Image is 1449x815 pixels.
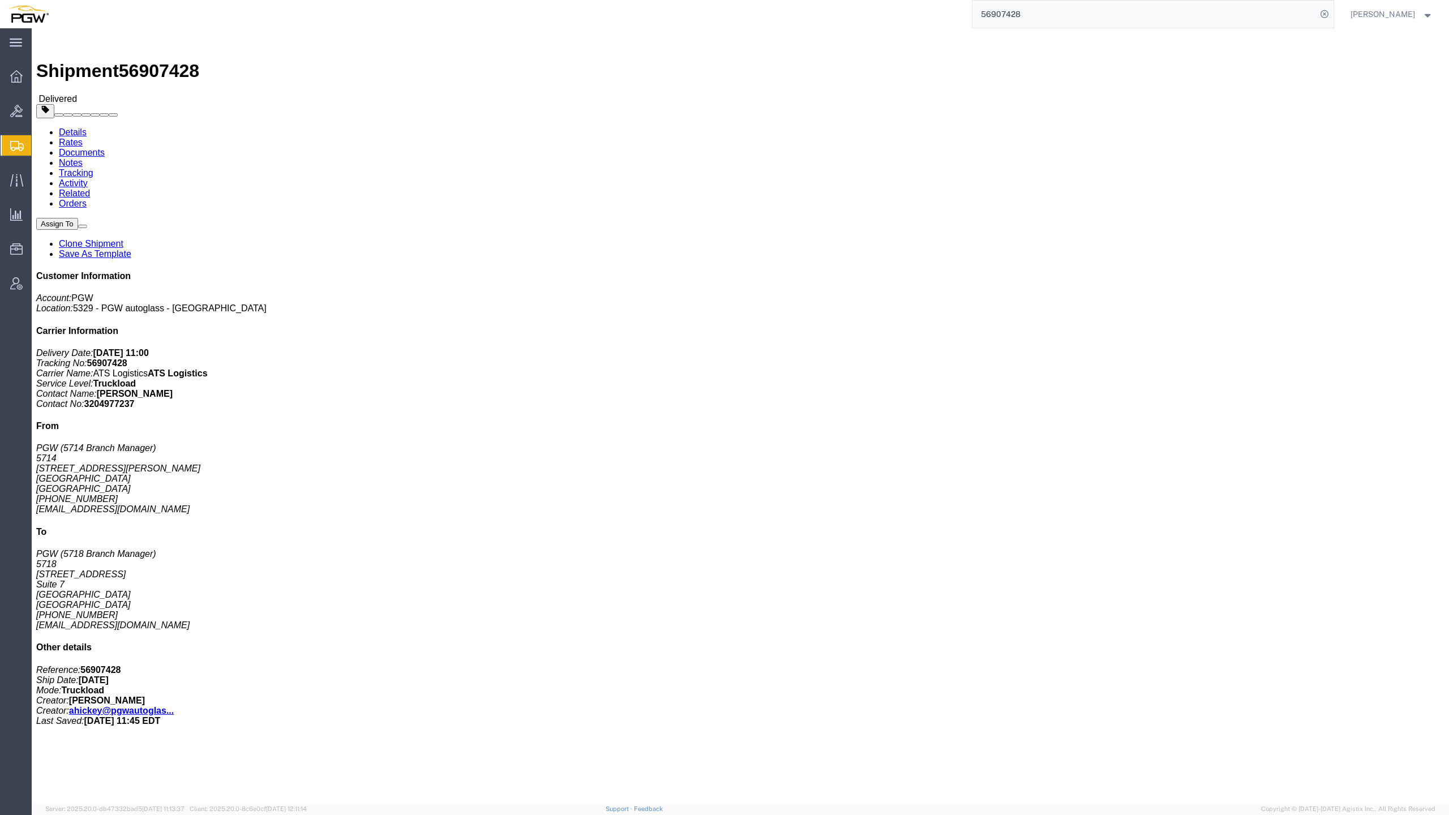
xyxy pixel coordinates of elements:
[1350,7,1434,21] button: [PERSON_NAME]
[142,805,185,812] span: [DATE] 11:13:37
[972,1,1317,28] input: Search for shipment number, reference number
[190,805,307,812] span: Client: 2025.20.0-8c6e0cf
[45,805,185,812] span: Server: 2025.20.0-db47332bad5
[606,805,634,812] a: Support
[266,805,307,812] span: [DATE] 12:11:14
[32,28,1449,803] iframe: FS Legacy Container
[1351,8,1415,20] span: Ksenia Gushchina-Kerecz
[634,805,663,812] a: Feedback
[1261,804,1435,814] span: Copyright © [DATE]-[DATE] Agistix Inc., All Rights Reserved
[8,6,49,23] img: logo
